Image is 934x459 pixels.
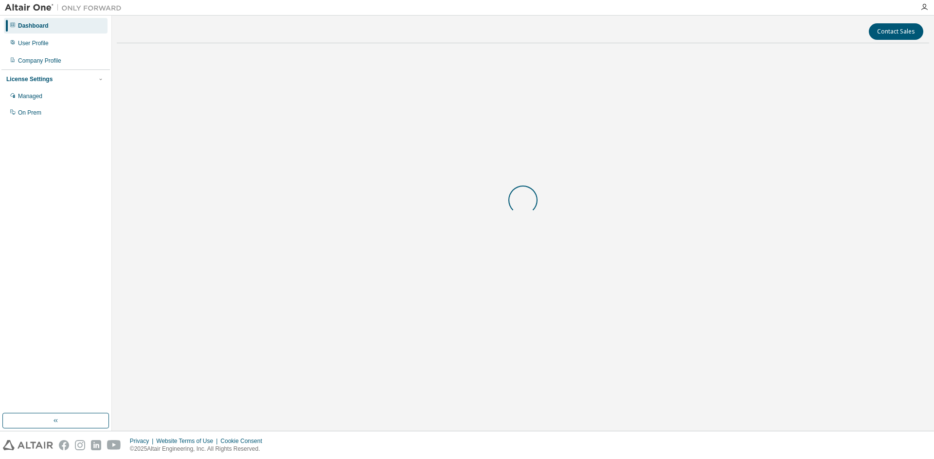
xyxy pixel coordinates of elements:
div: User Profile [18,39,49,47]
img: Altair One [5,3,126,13]
img: instagram.svg [75,440,85,450]
div: Dashboard [18,22,49,30]
div: Managed [18,92,42,100]
div: License Settings [6,75,53,83]
div: On Prem [18,109,41,117]
div: Company Profile [18,57,61,65]
button: Contact Sales [869,23,923,40]
img: facebook.svg [59,440,69,450]
div: Website Terms of Use [156,437,220,445]
img: altair_logo.svg [3,440,53,450]
p: © 2025 Altair Engineering, Inc. All Rights Reserved. [130,445,268,453]
div: Cookie Consent [220,437,268,445]
div: Privacy [130,437,156,445]
img: linkedin.svg [91,440,101,450]
img: youtube.svg [107,440,121,450]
